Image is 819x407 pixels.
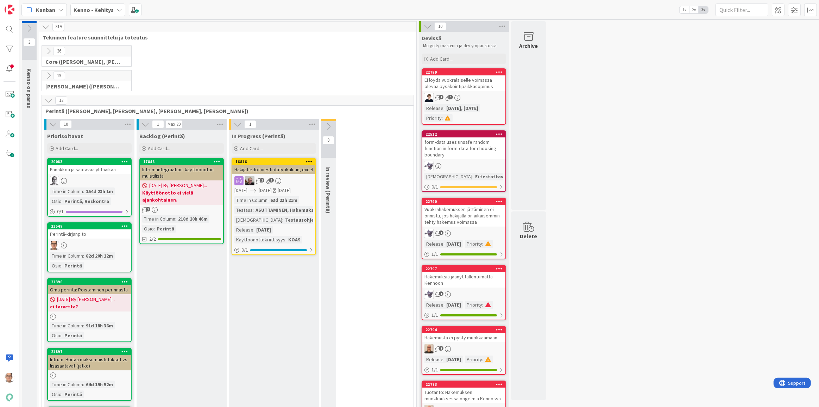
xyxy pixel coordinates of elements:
div: 22790 [426,199,505,204]
div: Release [424,104,443,112]
span: 1 [439,346,443,351]
span: Kanban [36,6,55,14]
span: : [83,381,84,388]
div: 63d 23h 21m [269,196,299,204]
a: 16816Hakijatiedot viestintätyökaluun, excelJH[DATE][DATE][DATE]Time in Column:63d 23h 21mTestaus:... [232,158,316,255]
div: Testausohjeet... [283,216,325,224]
span: : [443,240,445,248]
div: 22799 [422,69,505,75]
div: 22790Vuokrahakemuksen jättäminen ei onnistu, jos hakijalla on aikaisemmin tehty hakemus voimassa [422,198,505,227]
img: LM [424,161,434,171]
span: 1 [146,207,150,211]
span: Devissä [422,35,441,42]
div: 20083 [51,159,131,164]
div: [DATE], [DATE] [445,104,480,112]
div: Perintä [63,332,84,339]
div: Time in Column [50,322,83,329]
span: 4 [439,95,443,99]
div: 154d 23h 1m [84,187,115,195]
div: MK [422,344,505,353]
span: : [482,240,483,248]
img: PK [5,373,14,383]
div: Priority [465,240,482,248]
span: Add Card... [240,145,263,152]
div: 16816 [232,159,315,165]
div: 20083Ennakkoa ja saatavaa yhtäaikaa [48,159,131,174]
div: Ei testattavi... [473,173,511,180]
div: 218d 20h 46m [176,215,209,223]
span: : [83,187,84,195]
span: [DATE] By [PERSON_NAME]... [149,182,207,189]
div: Archive [519,42,538,50]
a: 22790Vuokrahakemuksen jättäminen ei onnistu, jos hakijalla on aikaisemmin tehty hakemus voimassaL... [422,198,506,259]
div: ASUTTAMINEN, Hakemukset [254,206,321,214]
span: : [62,262,63,270]
a: 21897Intrum: Hoitaa maksumuistutukset vs lisäsaatavat (jatko)Time in Column:64d 19h 52mOsio:Perintä [47,348,132,401]
input: Quick Filter... [716,4,768,16]
div: Perintä [63,262,84,270]
span: 1 [260,178,264,183]
span: 3 [23,38,35,47]
div: Vuokrahakemuksen jättäminen ei onnistu, jos hakijalla on aikaisemmin tehty hakemus voimassa [422,205,505,227]
div: PK [48,241,131,250]
div: Testaus [234,206,253,214]
span: 3x [699,6,708,13]
span: [DATE] [234,187,247,194]
div: [DATE] [254,226,273,234]
div: 22797 [426,266,505,271]
div: 21549Perintä-kirjanpito [48,223,131,239]
div: Osio [142,225,154,233]
div: Time in Column [50,381,83,388]
img: LM [424,290,434,299]
span: : [83,252,84,260]
div: 22794 [422,327,505,333]
div: Delete [520,232,537,240]
b: ei tarvetta? [50,303,129,310]
div: 21897 [48,349,131,355]
div: PH [48,176,131,185]
div: 22794Hakemusta ei pysty muokkaamaan [422,327,505,342]
b: Käyttöönotto ei vielä ajankohtainen. [142,189,221,203]
div: 21549 [48,223,131,229]
span: Backlog (Perintä) [139,132,185,140]
span: 1 [448,95,453,99]
span: 1 [439,230,443,235]
span: 2/2 [149,235,156,243]
span: : [267,196,269,204]
div: 0/1 [422,183,505,191]
span: Tekninen feature suunnittelu ja toteutus [43,34,408,41]
img: PK [50,241,59,250]
span: : [482,356,483,363]
img: Visit kanbanzone.com [5,5,14,14]
b: Kenno - Kehitys [74,6,114,13]
div: Ei löydä vuokralaiselle voimassa olevaa pysäköintipaikkasopimus [422,75,505,91]
div: Oma perintä: Poistaminen perinnästä [48,285,131,294]
span: : [253,226,254,234]
div: 20083 [48,159,131,165]
span: 319 [52,23,64,31]
span: : [443,104,445,112]
div: 22773 [426,382,505,387]
p: Mergetty masteriin ja dev ympäristössä [423,43,505,49]
div: [DEMOGRAPHIC_DATA] [424,173,472,180]
div: 16816Hakijatiedot viestintätyökaluun, excel [232,159,315,174]
span: : [83,322,84,329]
span: 36 [53,47,65,55]
div: Hakijatiedot viestintätyökaluun, excel [232,165,315,174]
span: 1x [680,6,689,13]
span: 1 / 1 [431,251,438,258]
div: Intrum: Hoitaa maksumuistutukset vs lisäsaatavat (jatko) [48,355,131,370]
a: 17848Intrum-integraation: käyttöönoton muistilista[DATE] By [PERSON_NAME]...Käyttöönotto ei vielä... [139,158,224,244]
span: In review (Perintä) [325,166,332,214]
div: Perintä [155,225,176,233]
div: Osio [50,262,62,270]
span: : [62,390,63,398]
div: 21549 [51,224,131,229]
span: : [253,206,254,214]
span: : [175,215,176,223]
div: Priority [465,301,482,309]
a: 21396Oma perintä: Poistaminen perinnästä[DATE] By [PERSON_NAME]...ei tarvetta?Time in Column:91d ... [47,278,132,342]
div: Time in Column [50,252,83,260]
span: 1 / 1 [431,312,438,319]
div: 1/1 [422,250,505,259]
